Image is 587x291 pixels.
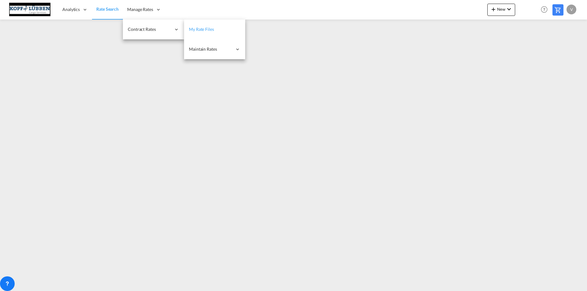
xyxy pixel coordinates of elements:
[127,6,153,13] span: Manage Rates
[62,6,80,13] span: Analytics
[184,39,245,59] div: Maintain Rates
[128,26,171,32] span: Contract Rates
[184,20,245,39] a: My Rate Files
[96,6,119,12] span: Rate Search
[189,27,214,32] span: My Rate Files
[567,5,576,14] div: v
[539,4,549,15] span: Help
[539,4,552,15] div: Help
[123,20,184,39] div: Contract Rates
[490,5,497,13] md-icon: icon-plus 400-fg
[9,3,50,16] img: 25cf3bb0aafc11ee9c4fdbd399af7748.JPG
[490,7,513,12] span: New
[189,46,232,52] span: Maintain Rates
[487,4,515,16] button: icon-plus 400-fgNewicon-chevron-down
[505,5,513,13] md-icon: icon-chevron-down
